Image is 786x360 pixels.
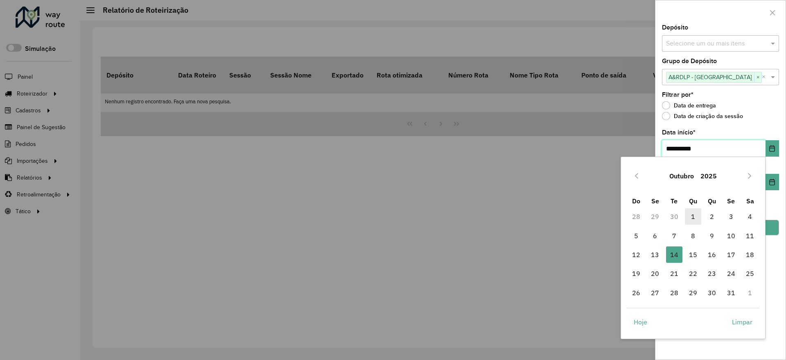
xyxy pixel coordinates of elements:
[723,208,739,225] span: 3
[704,285,720,301] span: 30
[666,166,697,186] button: Choose Month
[630,169,643,182] button: Previous Month
[662,112,743,120] label: Data de criação da sessão
[666,265,682,282] span: 21
[662,90,693,100] label: Filtrar por
[723,285,739,301] span: 31
[762,72,769,82] span: Clear all
[741,264,759,283] td: 25
[742,246,758,263] span: 18
[741,226,759,245] td: 11
[647,228,663,244] span: 6
[722,283,741,302] td: 31
[732,317,752,327] span: Limpar
[628,228,644,244] span: 5
[702,264,721,283] td: 23
[689,197,697,205] span: Qu
[702,283,721,302] td: 30
[741,283,759,302] td: 1
[685,285,701,301] span: 29
[627,207,646,226] td: 28
[664,226,683,245] td: 7
[628,246,644,263] span: 12
[662,101,716,109] label: Data de entrega
[741,245,759,264] td: 18
[647,246,663,263] span: 13
[646,207,664,226] td: 29
[666,72,754,82] span: A&RDLP - [GEOGRAPHIC_DATA]
[704,208,720,225] span: 2
[647,285,663,301] span: 27
[684,264,702,283] td: 22
[634,317,647,327] span: Hoje
[697,166,720,186] button: Choose Year
[742,208,758,225] span: 4
[664,283,683,302] td: 28
[651,197,659,205] span: Se
[722,264,741,283] td: 24
[685,246,701,263] span: 15
[646,283,664,302] td: 27
[685,265,701,282] span: 22
[754,73,761,82] span: ×
[723,265,739,282] span: 24
[704,265,720,282] span: 23
[666,228,682,244] span: 7
[766,140,779,157] button: Choose Date
[664,207,683,226] td: 30
[685,208,701,225] span: 1
[685,228,701,244] span: 8
[627,226,646,245] td: 5
[646,245,664,264] td: 13
[702,245,721,264] td: 16
[684,207,702,226] td: 1
[741,207,759,226] td: 4
[621,157,766,339] div: Choose Date
[662,56,717,66] label: Grupo de Depósito
[722,245,741,264] td: 17
[664,264,683,283] td: 21
[723,228,739,244] span: 10
[647,265,663,282] span: 20
[727,197,735,205] span: Se
[725,314,759,330] button: Limpar
[662,23,688,32] label: Depósito
[632,197,640,205] span: Do
[664,245,683,264] td: 14
[723,246,739,263] span: 17
[627,283,646,302] td: 26
[684,283,702,302] td: 29
[704,228,720,244] span: 9
[666,246,682,263] span: 14
[627,245,646,264] td: 12
[684,226,702,245] td: 8
[766,174,779,190] button: Choose Date
[666,285,682,301] span: 28
[662,128,696,137] label: Data início
[628,265,644,282] span: 19
[746,197,754,205] span: Sa
[671,197,678,205] span: Te
[704,246,720,263] span: 16
[722,226,741,245] td: 10
[708,197,716,205] span: Qu
[742,265,758,282] span: 25
[684,245,702,264] td: 15
[722,207,741,226] td: 3
[742,228,758,244] span: 11
[646,264,664,283] td: 20
[627,264,646,283] td: 19
[646,226,664,245] td: 6
[702,207,721,226] td: 2
[702,226,721,245] td: 9
[743,169,756,182] button: Next Month
[627,314,654,330] button: Hoje
[628,285,644,301] span: 26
